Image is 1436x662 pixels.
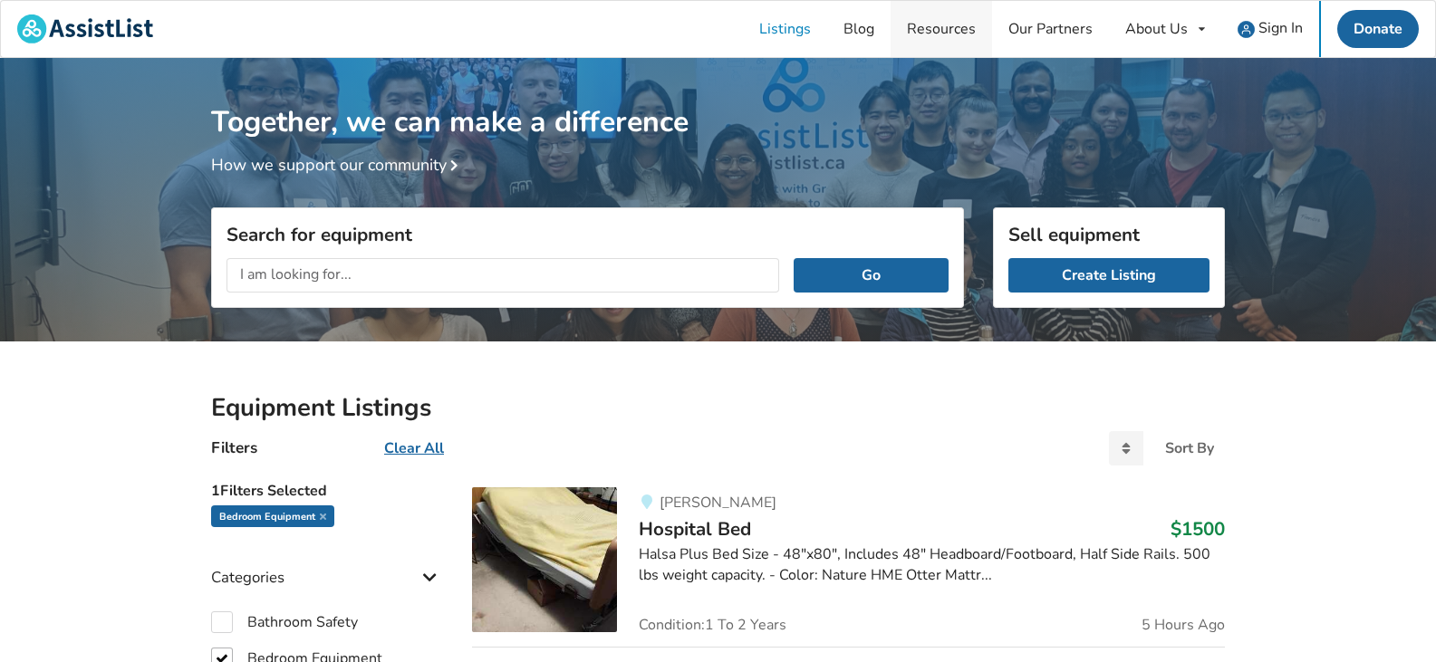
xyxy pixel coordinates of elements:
[211,505,334,527] div: Bedroom Equipment
[211,154,465,176] a: How we support our community
[1171,517,1225,541] h3: $1500
[1221,1,1319,57] a: user icon Sign In
[743,1,827,57] a: Listings
[211,392,1225,424] h2: Equipment Listings
[992,1,1109,57] a: Our Partners
[1238,21,1255,38] img: user icon
[211,532,443,596] div: Categories
[1125,22,1188,36] div: About Us
[1142,618,1225,632] span: 5 Hours Ago
[660,493,776,513] span: [PERSON_NAME]
[1008,223,1210,246] h3: Sell equipment
[1008,258,1210,293] a: Create Listing
[211,611,358,633] label: Bathroom Safety
[472,487,1225,647] a: bedroom equipment-hospital bed [PERSON_NAME]Hospital Bed$1500Halsa Plus Bed Size - 48"x80", Inclu...
[226,258,779,293] input: I am looking for...
[639,544,1225,586] div: Halsa Plus Bed Size - 48"x80", Includes 48" Headboard/Footboard, Half Side Rails. 500 lbs weight ...
[639,618,786,632] span: Condition: 1 To 2 Years
[226,223,949,246] h3: Search for equipment
[211,473,443,505] h5: 1 Filters Selected
[827,1,891,57] a: Blog
[639,516,751,542] span: Hospital Bed
[891,1,992,57] a: Resources
[794,258,949,293] button: Go
[211,58,1225,140] h1: Together, we can make a difference
[472,487,617,632] img: bedroom equipment-hospital bed
[1258,18,1303,38] span: Sign In
[211,437,257,458] h4: Filters
[1165,441,1214,456] div: Sort By
[17,14,153,43] img: assistlist-logo
[1337,10,1419,48] a: Donate
[384,438,444,458] u: Clear All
